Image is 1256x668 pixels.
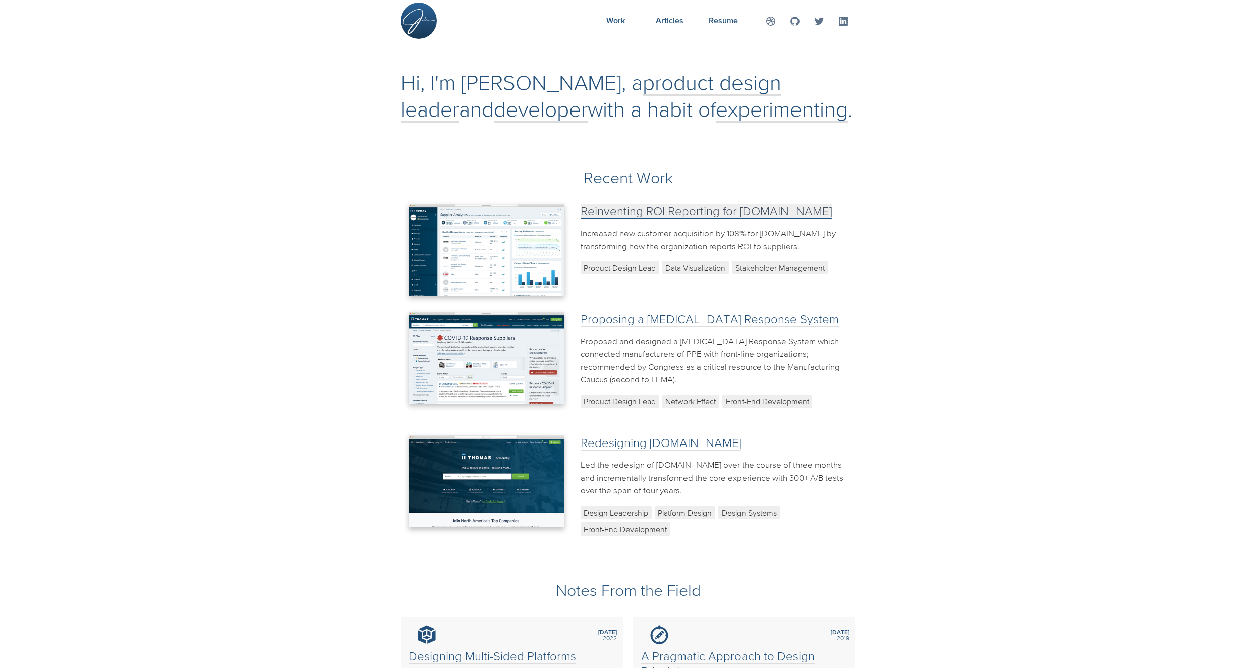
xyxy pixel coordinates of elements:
[718,506,780,519] span: Design Systems
[649,625,669,645] img: A Pragmatic Approach to Design Principles
[593,629,617,641] span: 2022
[825,629,849,641] span: 2019
[401,580,855,600] h2: Notes From the Field
[656,16,683,25] span: Articles
[732,261,828,274] span: Stakeholder Management
[403,9,435,34] img: Site Logo
[581,335,855,386] p: Proposed and designed a [MEDICAL_DATA] Response System which connected manufacturers of PPE with ...
[581,312,839,327] a: Proposing a [MEDICAL_DATA] Response System
[831,629,849,636] b: [DATE]
[581,395,659,408] span: Product Design Lead
[581,261,659,274] span: Product Design Lead
[494,97,588,123] a: developer
[581,506,652,519] span: Design Leadership
[401,69,855,123] h1: Hi, I'm [PERSON_NAME], a and with a habit of .
[662,261,729,274] span: Data Visualization
[722,395,812,408] span: Front-End Development
[581,436,741,451] a: Redesigning [DOMAIN_NAME]
[581,459,855,497] p: Led the redesign of [DOMAIN_NAME] over the course of three months and incrementally transformed t...
[598,629,617,636] b: [DATE]
[581,204,832,219] a: Reinventing ROI Reporting for [DOMAIN_NAME]
[409,312,564,404] img: Proposing a COVID-19 Response System
[662,395,719,408] span: Network Effect
[709,16,738,25] span: Resume
[581,227,855,253] p: Increased new customer acquisition by 108% for [DOMAIN_NAME] by transforming how the organization...
[409,204,564,296] img: Reinventing ROI Reporting for Thomasnet.com
[409,649,576,664] a: Designing Multi-Sided Platforms
[401,168,855,188] h2: Recent Work
[409,435,564,527] img: Redesigning Thomasnet.com
[581,522,670,536] span: Front-End Development
[606,16,625,25] span: Work
[655,506,715,519] span: Platform Design
[417,625,437,645] img: Designing Multi-Sided Platforms
[716,97,848,123] a: experimenting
